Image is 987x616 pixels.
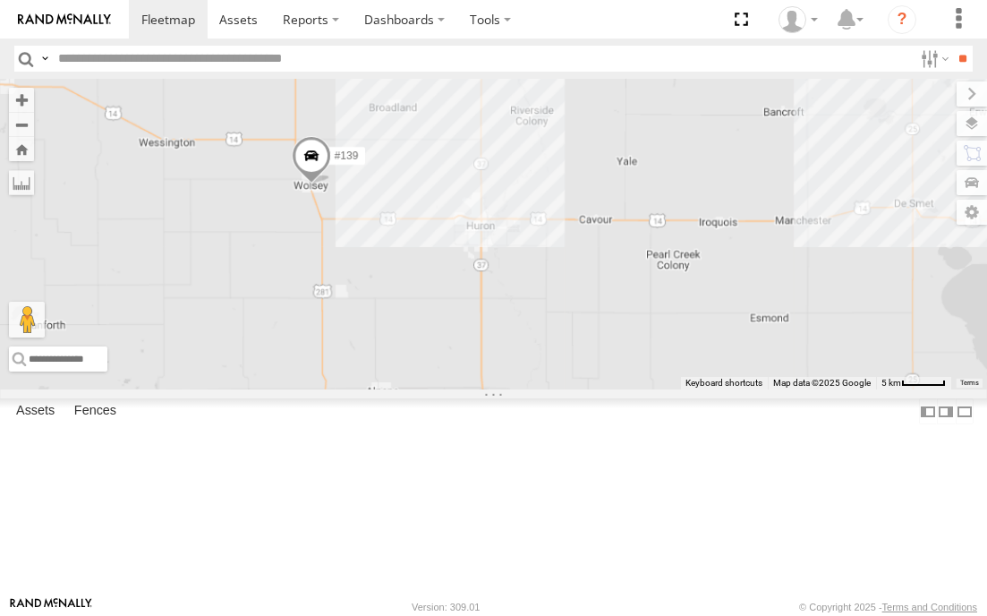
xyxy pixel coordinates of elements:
[919,398,937,424] label: Dock Summary Table to the Left
[18,13,111,26] img: rand-logo.svg
[937,398,955,424] label: Dock Summary Table to the Right
[888,5,916,34] i: ?
[7,399,64,424] label: Assets
[773,378,871,388] span: Map data ©2025 Google
[9,88,34,112] button: Zoom in
[9,302,45,338] button: Drag Pegman onto the map to open Street View
[412,602,480,612] div: Version: 309.01
[957,200,987,225] label: Map Settings
[882,602,977,612] a: Terms and Conditions
[10,598,92,616] a: Visit our Website
[956,398,974,424] label: Hide Summary Table
[685,377,762,389] button: Keyboard shortcuts
[9,137,34,161] button: Zoom Home
[881,378,901,388] span: 5 km
[799,602,977,612] div: © Copyright 2025 -
[334,150,358,162] span: #139
[876,377,951,389] button: Map Scale: 5 km per 46 pixels
[960,379,979,386] a: Terms (opens in new tab)
[914,46,952,72] label: Search Filter Options
[9,170,34,195] label: Measure
[38,46,52,72] label: Search Query
[772,6,824,33] div: Kale Urban
[9,112,34,137] button: Zoom out
[65,399,125,424] label: Fences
